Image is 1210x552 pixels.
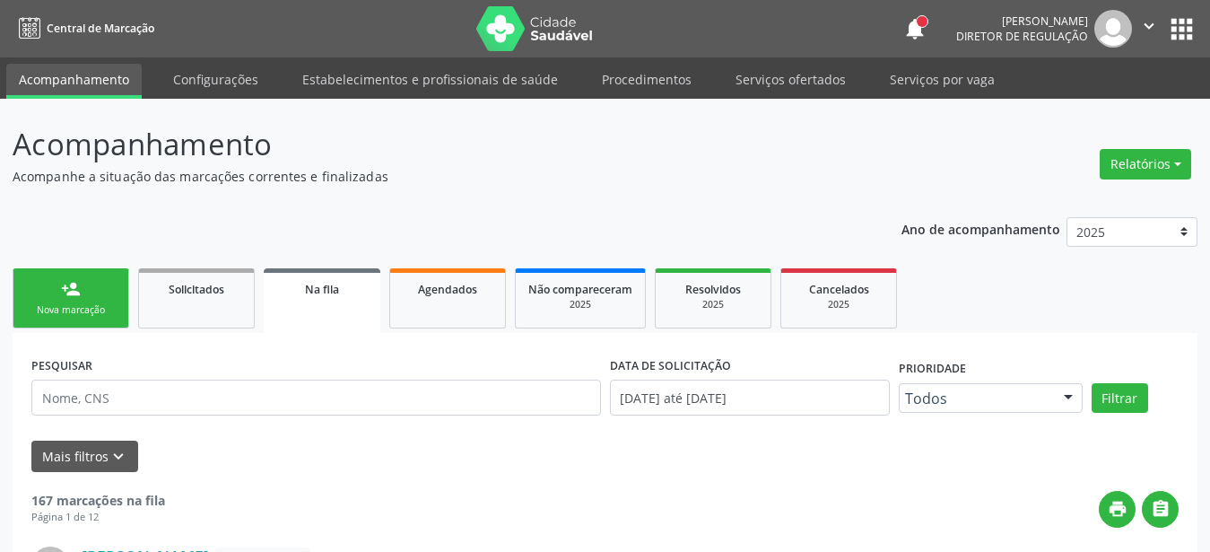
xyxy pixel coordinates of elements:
span: Na fila [305,282,339,297]
label: PESQUISAR [31,352,92,380]
button: notifications [902,16,927,41]
div: person_add [61,279,81,299]
span: Resolvidos [685,282,741,297]
span: Agendados [418,282,477,297]
div: Nova marcação [26,303,116,317]
a: Central de Marcação [13,13,154,43]
button: Filtrar [1092,383,1148,414]
div: 2025 [668,298,758,311]
span: Todos [905,390,1046,407]
div: 2025 [794,298,884,311]
button:  [1132,10,1166,48]
div: [PERSON_NAME] [956,13,1088,29]
i: print [1108,499,1127,519]
i:  [1139,16,1159,36]
img: img [1094,10,1132,48]
label: DATA DE SOLICITAÇÃO [610,352,731,380]
a: Serviços por vaga [877,64,1007,95]
span: Cancelados [809,282,869,297]
button: Relatórios [1100,149,1191,180]
span: Diretor de regulação [956,29,1088,44]
button: Mais filtroskeyboard_arrow_down [31,441,138,472]
span: Não compareceram [528,282,632,297]
a: Configurações [161,64,271,95]
input: Nome, CNS [31,380,601,416]
p: Ano de acompanhamento [901,217,1060,240]
a: Procedimentos [589,64,704,95]
i: keyboard_arrow_down [109,447,128,467]
a: Estabelecimentos e profissionais de saúde [290,64,570,95]
a: Serviços ofertados [723,64,858,95]
div: Página 1 de 12 [31,510,165,525]
i:  [1151,499,1171,519]
span: Solicitados [169,282,224,297]
input: Selecione um intervalo [610,380,890,416]
button: apps [1166,13,1197,45]
div: 2025 [528,298,632,311]
strong: 167 marcações na fila [31,492,165,509]
a: Acompanhamento [6,64,142,99]
p: Acompanhamento [13,122,842,167]
label: Prioridade [899,355,966,383]
button:  [1142,491,1179,528]
span: Central de Marcação [47,21,154,36]
button: print [1099,491,1136,528]
p: Acompanhe a situação das marcações correntes e finalizadas [13,167,842,186]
